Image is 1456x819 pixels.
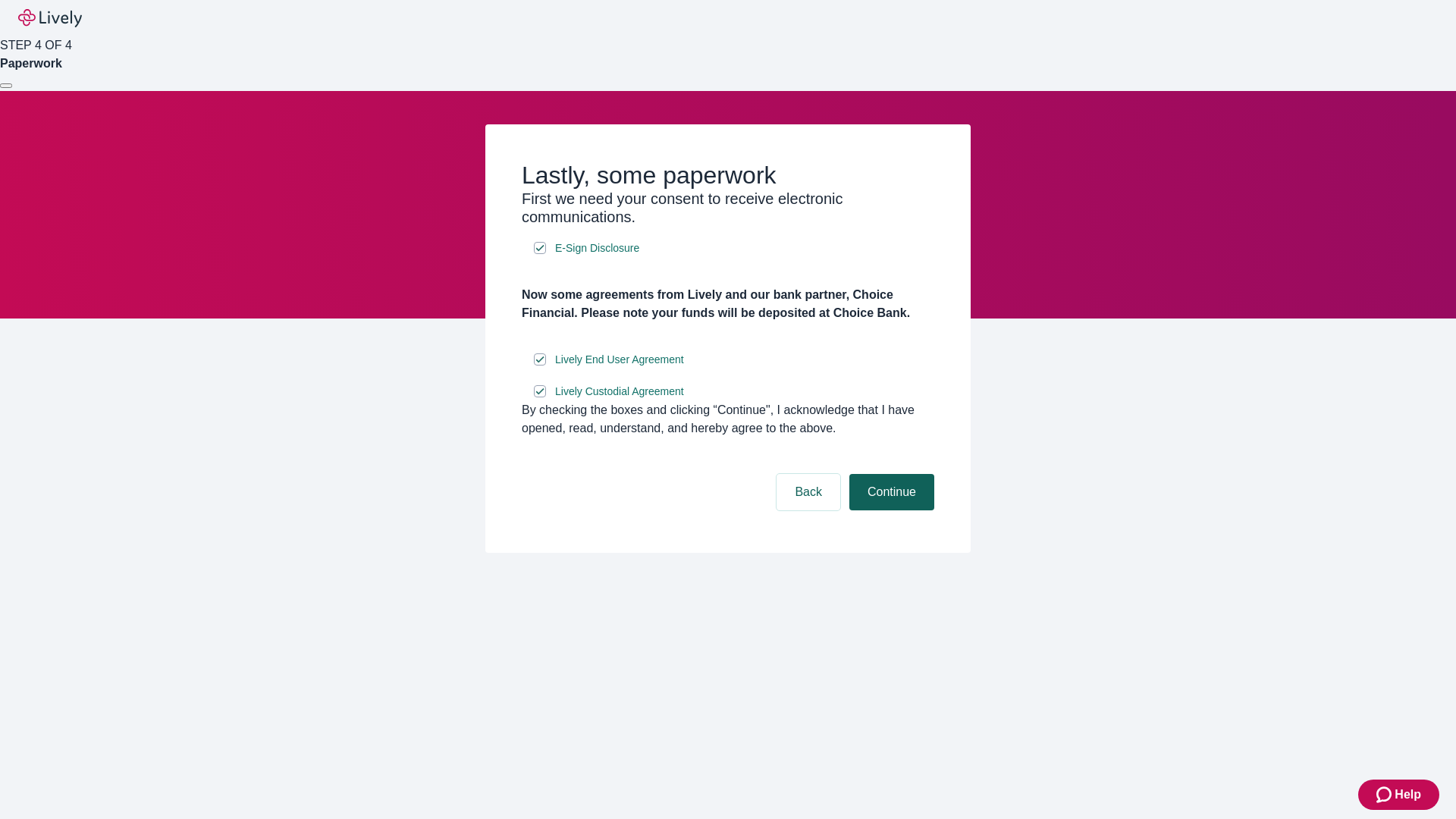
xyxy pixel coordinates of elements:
h2: Lastly, some paperwork [522,161,934,190]
button: Back [777,474,840,510]
button: Zendesk support iconHelp [1358,780,1439,810]
span: Help [1395,786,1421,804]
a: e-sign disclosure document [552,239,642,258]
span: Lively Custodial Agreement [555,384,684,400]
span: E-Sign Disclosure [555,240,639,256]
svg: Zendesk support icon [1376,786,1395,804]
h4: Now some agreements from Lively and our bank partner, Choice Financial. Please note your funds wi... [522,286,934,322]
img: Lively [18,9,82,27]
button: Continue [849,474,934,510]
h3: First we need your consent to receive electronic communications. [522,190,934,226]
a: e-sign disclosure document [552,382,687,401]
span: Lively End User Agreement [555,352,684,368]
div: By checking the boxes and clicking “Continue", I acknowledge that I have opened, read, understand... [522,401,934,438]
a: e-sign disclosure document [552,350,687,369]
